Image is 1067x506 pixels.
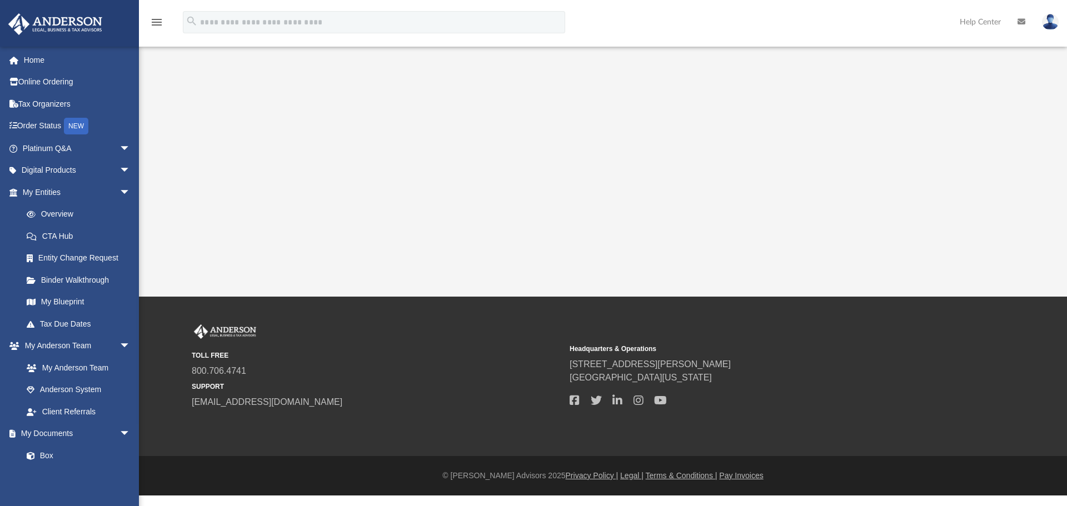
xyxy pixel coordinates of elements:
[186,15,198,27] i: search
[646,471,717,480] a: Terms & Conditions |
[16,203,147,226] a: Overview
[8,159,147,182] a: Digital Productsarrow_drop_down
[16,225,147,247] a: CTA Hub
[570,344,940,354] small: Headquarters & Operations
[119,181,142,204] span: arrow_drop_down
[8,71,147,93] a: Online Ordering
[5,13,106,35] img: Anderson Advisors Platinum Portal
[8,115,147,138] a: Order StatusNEW
[570,359,731,369] a: [STREET_ADDRESS][PERSON_NAME]
[8,335,142,357] a: My Anderson Teamarrow_drop_down
[119,335,142,358] span: arrow_drop_down
[16,400,142,423] a: Client Referrals
[16,444,136,467] a: Box
[16,291,142,313] a: My Blueprint
[119,159,142,182] span: arrow_drop_down
[64,118,88,134] div: NEW
[1042,14,1059,30] img: User Pic
[16,247,147,269] a: Entity Change Request
[8,137,147,159] a: Platinum Q&Aarrow_drop_down
[150,16,163,29] i: menu
[192,382,562,392] small: SUPPORT
[16,313,147,335] a: Tax Due Dates
[192,397,342,407] a: [EMAIL_ADDRESS][DOMAIN_NAME]
[150,21,163,29] a: menu
[8,49,147,71] a: Home
[719,471,763,480] a: Pay Invoices
[8,93,147,115] a: Tax Organizers
[8,423,142,445] a: My Documentsarrow_drop_down
[192,324,258,339] img: Anderson Advisors Platinum Portal
[192,366,246,375] a: 800.706.4741
[570,373,712,382] a: [GEOGRAPHIC_DATA][US_STATE]
[16,379,142,401] a: Anderson System
[192,350,562,360] small: TOLL FREE
[119,423,142,445] span: arrow_drop_down
[8,181,147,203] a: My Entitiesarrow_drop_down
[566,471,619,480] a: Privacy Policy |
[620,471,644,480] a: Legal |
[16,269,147,291] a: Binder Walkthrough
[16,357,136,379] a: My Anderson Team
[16,467,142,489] a: Meeting Minutes
[139,470,1067,482] div: © [PERSON_NAME] Advisors 2025
[119,137,142,160] span: arrow_drop_down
